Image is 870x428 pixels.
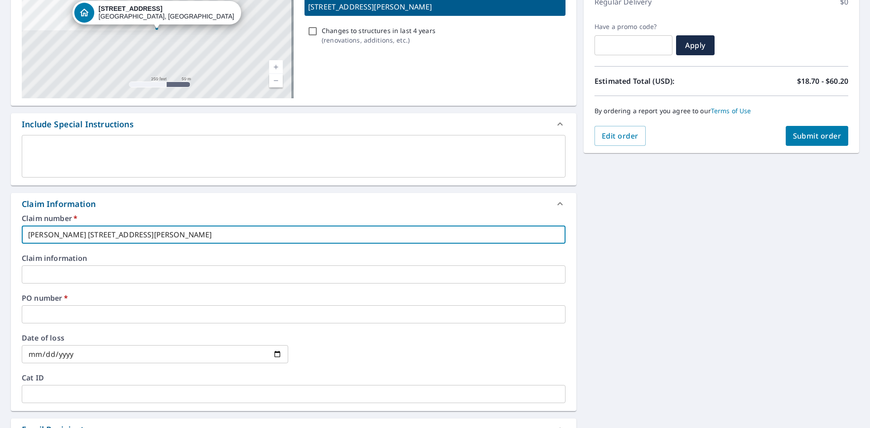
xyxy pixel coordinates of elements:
[22,374,565,381] label: Cat ID
[594,107,848,115] p: By ordering a report you agree to our
[322,26,435,35] p: Changes to structures in last 4 years
[22,118,134,130] div: Include Special Instructions
[594,126,646,146] button: Edit order
[676,35,715,55] button: Apply
[602,131,638,141] span: Edit order
[99,5,235,20] div: [GEOGRAPHIC_DATA], [GEOGRAPHIC_DATA] 64759
[22,198,96,210] div: Claim Information
[269,74,283,87] a: Current Level 17, Zoom Out
[594,23,672,31] label: Have a promo code?
[322,35,435,45] p: ( renovations, additions, etc. )
[11,193,576,215] div: Claim Information
[594,76,721,87] p: Estimated Total (USD):
[308,1,562,12] p: [STREET_ADDRESS][PERSON_NAME]
[683,40,707,50] span: Apply
[793,131,841,141] span: Submit order
[22,294,565,302] label: PO number
[22,215,565,222] label: Claim number
[797,76,848,87] p: $18.70 - $60.20
[786,126,849,146] button: Submit order
[99,5,163,12] strong: [STREET_ADDRESS]
[269,60,283,74] a: Current Level 17, Zoom In
[72,1,241,29] div: Dropped pin, building 1, Residential property, 1700 Crestwood Dr Lamar, MO 64759
[711,106,751,115] a: Terms of Use
[11,113,576,135] div: Include Special Instructions
[22,255,565,262] label: Claim information
[22,334,288,341] label: Date of loss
